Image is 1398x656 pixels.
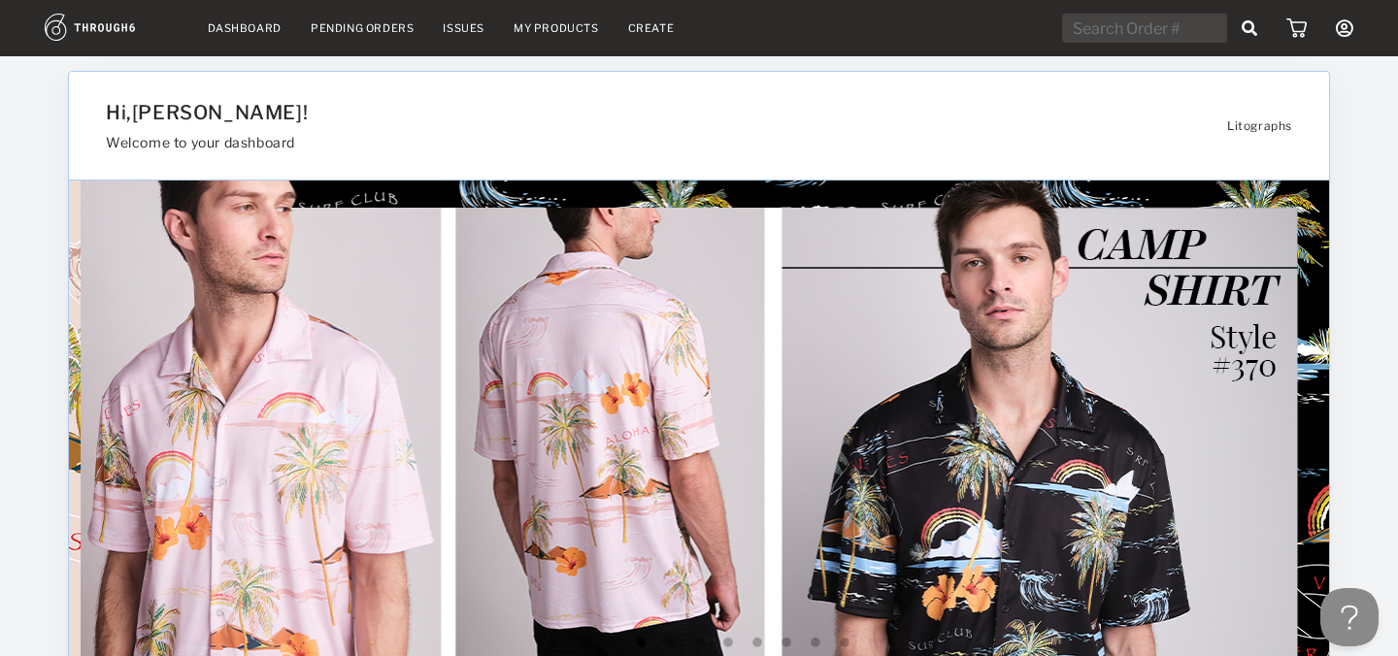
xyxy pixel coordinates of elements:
[1062,14,1227,43] input: Search Order #
[544,634,563,653] button: 1
[106,134,1092,150] h3: Welcome to your dashboard
[777,634,796,653] button: 9
[689,634,709,653] button: 6
[631,634,650,653] button: 4
[1227,118,1292,133] span: Litographs
[1286,18,1307,38] img: icon_cart.dab5cea1.svg
[311,21,414,35] a: Pending Orders
[602,634,621,653] button: 3
[443,21,484,35] a: Issues
[45,14,179,41] img: logo.1c10ca64.svg
[628,21,675,35] a: Create
[1320,588,1379,646] iframe: Toggle Customer Support
[835,634,854,653] button: 11
[748,634,767,653] button: 8
[514,21,599,35] a: My Products
[806,634,825,653] button: 10
[106,101,1092,124] h1: Hi, [PERSON_NAME] !
[718,634,738,653] button: 7
[660,634,680,653] button: 5
[208,21,282,35] a: Dashboard
[573,634,592,653] button: 2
